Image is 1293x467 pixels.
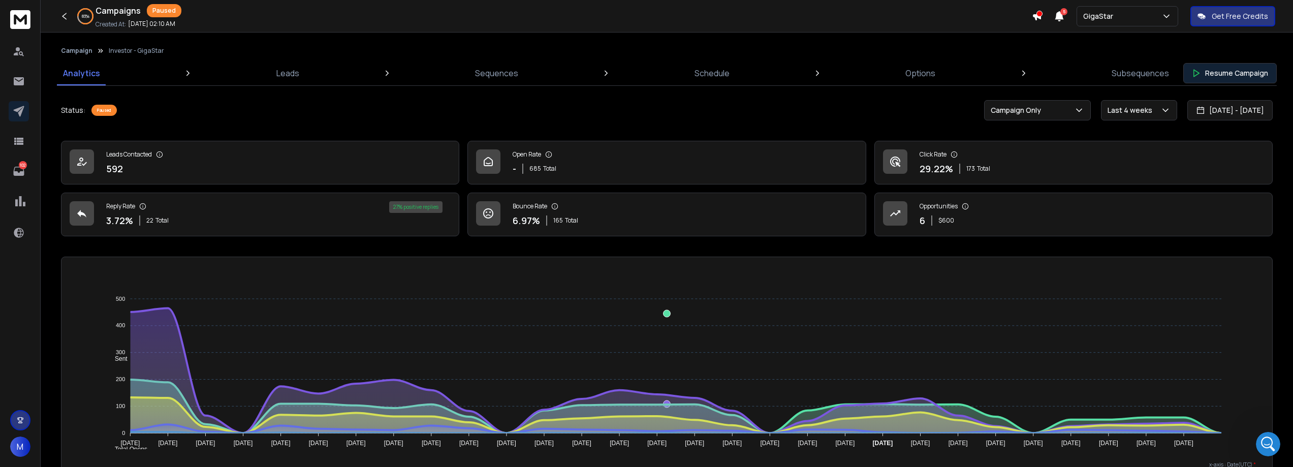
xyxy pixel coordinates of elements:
p: 29.22 % [920,162,953,176]
div: matthew says… [8,30,195,61]
a: Schedule [688,61,736,85]
tspan: 500 [116,296,125,302]
tspan: [DATE] [1137,440,1156,447]
tspan: [DATE] [911,440,930,447]
li: "Not Interested": When a lead is tagged as "Not Interested," they will not receive further emails... [24,132,159,198]
tspan: [DATE] [1174,440,1193,447]
span: Total [565,216,578,225]
p: 102 [19,161,27,169]
tspan: 100 [116,403,125,409]
tspan: [DATE] [1061,440,1081,447]
tspan: [DATE] [949,440,968,447]
p: 6.97 % [513,213,540,228]
p: Campaign Only [991,105,1045,115]
tspan: [DATE] [271,440,291,447]
p: Leads [276,67,299,79]
p: 3.72 % [106,213,133,228]
textarea: Message… [9,312,195,329]
tspan: [DATE] [610,440,629,447]
tspan: 0 [122,430,125,436]
tspan: [DATE] [120,440,140,447]
div: Close [178,4,197,22]
h1: Campaigns [96,5,141,17]
tspan: [DATE] [459,440,479,447]
tspan: [DATE] [647,440,667,447]
div: Hi [PERSON_NAME], Tagging a lead as "Not Interested" or "Out of Office" in [URL] affects their pa... [16,67,159,127]
tspan: 200 [116,376,125,382]
tspan: [DATE] [798,440,817,447]
div: Thank you! [139,30,195,53]
button: Campaign [61,47,92,55]
img: Profile image for Raj [29,6,45,22]
a: 102 [9,161,29,181]
button: go back [7,4,26,23]
div: Paused [91,105,117,116]
tspan: [DATE] [572,440,591,447]
tspan: [DATE] [722,440,742,447]
div: Hi [PERSON_NAME],Tagging a lead as "Not Interested" or "Out of Office" in [URL] affects their par... [8,61,167,368]
tspan: [DATE] [196,440,215,447]
tspan: [DATE] [873,440,893,447]
button: Get Free Credits [1190,6,1275,26]
p: Schedule [695,67,730,79]
tspan: [DATE] [1024,440,1043,447]
button: Send a message… [174,329,191,345]
iframe: Intercom live chat [1256,432,1280,456]
p: Get Free Credits [1212,11,1268,21]
a: Reply Rate3.72%22Total27% positive replies [61,193,459,236]
span: Total [543,165,556,173]
a: Open Rate-685Total [467,141,866,184]
button: Start recording [65,333,73,341]
div: Thank you! [147,37,187,47]
span: 165 [553,216,563,225]
tspan: [DATE] [309,440,328,447]
p: Bounce Rate [513,202,547,210]
p: 83 % [82,13,89,19]
tspan: [DATE] [384,440,403,447]
span: Sent [107,355,128,362]
tspan: [DATE] [234,440,253,447]
a: Options [899,61,941,85]
tspan: 400 [116,323,125,329]
p: Active in the last 15m [49,13,122,23]
p: Analytics [63,67,100,79]
a: Bounce Rate6.97%165Total [467,193,866,236]
span: Total Opens [107,446,147,453]
p: 6 [920,213,925,228]
span: 22 [146,216,153,225]
p: Created At: [96,20,126,28]
p: Subsequences [1112,67,1169,79]
tspan: [DATE] [422,440,441,447]
tspan: [DATE] [158,440,177,447]
p: GigaStar [1083,11,1117,21]
tspan: [DATE] [760,440,779,447]
p: Last 4 weeks [1108,105,1156,115]
a: Opportunities6$600 [874,193,1273,236]
button: M [10,437,30,457]
span: 173 [966,165,975,173]
span: Total [155,216,169,225]
div: Raj says… [8,61,195,387]
p: $ 600 [938,216,954,225]
div: A "bounced" status is typically reserved for emails that cannot be delivered due to technical rea... [16,303,159,363]
a: Subsequences [1106,61,1175,85]
a: Sequences [469,61,524,85]
button: Emoji picker [32,333,40,341]
tspan: [DATE] [1099,440,1118,447]
a: Leads Contacted592 [61,141,459,184]
tspan: 300 [116,349,125,355]
tspan: [DATE] [986,440,1005,447]
li: "Out of Office": Leads tagged as "Out of Office" are managed with a rescheduling tool, ensuring t... [24,201,159,258]
p: Status: [61,105,85,115]
p: 592 [106,162,123,176]
span: Total [977,165,990,173]
a: Leads [270,61,305,85]
button: Upload attachment [16,333,24,341]
a: Click Rate29.22%173Total [874,141,1273,184]
span: 5 [1060,8,1067,15]
span: 685 [529,165,541,173]
div: Paused [147,4,181,17]
button: Home [159,4,178,23]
